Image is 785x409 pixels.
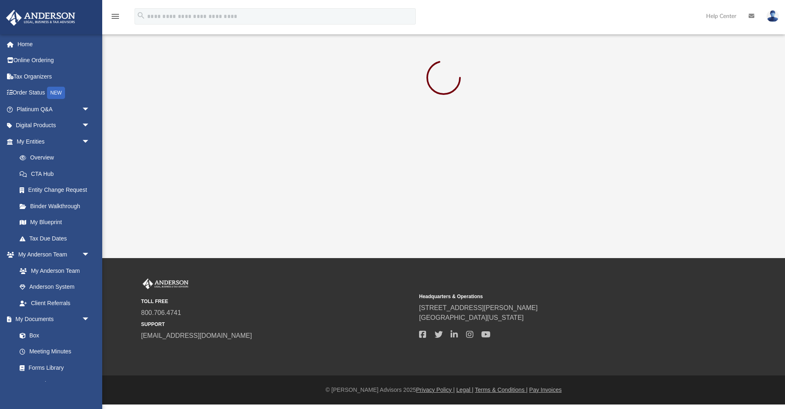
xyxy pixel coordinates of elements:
[6,36,102,52] a: Home
[11,279,98,295] a: Anderson System
[419,293,691,300] small: Headquarters & Operations
[82,247,98,263] span: arrow_drop_down
[6,52,102,69] a: Online Ordering
[82,101,98,118] span: arrow_drop_down
[11,263,94,279] a: My Anderson Team
[419,304,538,311] a: [STREET_ADDRESS][PERSON_NAME]
[11,166,102,182] a: CTA Hub
[11,182,102,198] a: Entity Change Request
[6,311,98,328] a: My Documentsarrow_drop_down
[110,11,120,21] i: menu
[6,247,98,263] a: My Anderson Teamarrow_drop_down
[141,279,190,289] img: Anderson Advisors Platinum Portal
[6,68,102,85] a: Tax Organizers
[11,150,102,166] a: Overview
[11,295,98,311] a: Client Referrals
[11,198,102,214] a: Binder Walkthrough
[6,101,102,117] a: Platinum Q&Aarrow_drop_down
[4,10,78,26] img: Anderson Advisors Platinum Portal
[419,314,524,321] a: [GEOGRAPHIC_DATA][US_STATE]
[456,387,473,393] a: Legal |
[11,327,94,344] a: Box
[141,298,413,305] small: TOLL FREE
[82,133,98,150] span: arrow_drop_down
[11,376,98,392] a: Notarize
[82,117,98,134] span: arrow_drop_down
[6,85,102,101] a: Order StatusNEW
[529,387,561,393] a: Pay Invoices
[6,133,102,150] a: My Entitiesarrow_drop_down
[11,360,94,376] a: Forms Library
[47,87,65,99] div: NEW
[416,387,455,393] a: Privacy Policy |
[141,309,181,316] a: 800.706.4741
[141,321,413,328] small: SUPPORT
[82,311,98,328] span: arrow_drop_down
[11,344,98,360] a: Meeting Minutes
[141,332,252,339] a: [EMAIL_ADDRESS][DOMAIN_NAME]
[102,386,785,394] div: © [PERSON_NAME] Advisors 2025
[110,16,120,21] a: menu
[137,11,146,20] i: search
[11,214,98,231] a: My Blueprint
[767,10,779,22] img: User Pic
[6,117,102,134] a: Digital Productsarrow_drop_down
[475,387,528,393] a: Terms & Conditions |
[11,230,102,247] a: Tax Due Dates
